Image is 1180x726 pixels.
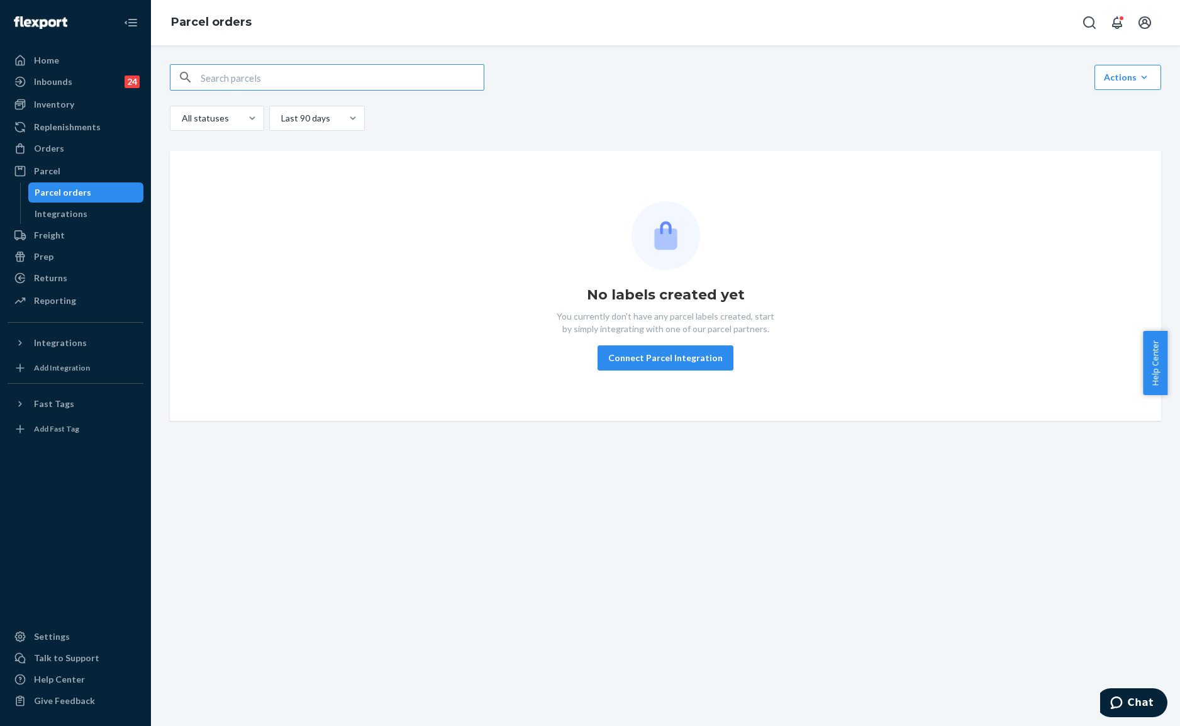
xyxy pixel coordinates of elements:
[34,98,74,111] div: Inventory
[8,247,143,267] a: Prep
[181,112,182,125] input: All statuses
[34,229,65,242] div: Freight
[598,345,733,371] button: Connect Parcel Integration
[8,394,143,414] button: Fast Tags
[34,337,87,349] div: Integrations
[1094,65,1161,90] button: Actions
[1132,10,1157,35] button: Open account menu
[14,16,67,29] img: Flexport logo
[35,208,87,220] div: Integrations
[8,117,143,137] a: Replenishments
[8,691,143,711] button: Give Feedback
[201,65,484,90] input: Search parcels
[34,121,101,133] div: Replenishments
[8,50,143,70] a: Home
[8,268,143,288] a: Returns
[1077,10,1102,35] button: Open Search Box
[34,272,67,284] div: Returns
[8,138,143,159] a: Orders
[280,112,281,125] input: Last 90 days
[34,294,76,307] div: Reporting
[34,54,59,67] div: Home
[555,310,776,335] p: You currently don't have any parcel labels created, start by simply integrating with one of our p...
[34,362,90,373] div: Add Integration
[125,75,140,88] div: 24
[34,630,70,643] div: Settings
[34,142,64,155] div: Orders
[34,250,53,263] div: Prep
[28,182,144,203] a: Parcel orders
[8,72,143,92] a: Inbounds24
[8,648,143,668] button: Talk to Support
[118,10,143,35] button: Close Navigation
[8,161,143,181] a: Parcel
[34,423,79,434] div: Add Fast Tag
[28,204,144,224] a: Integrations
[8,627,143,647] a: Settings
[34,398,74,410] div: Fast Tags
[1143,331,1167,395] button: Help Center
[8,94,143,114] a: Inventory
[35,186,91,199] div: Parcel orders
[8,419,143,439] a: Add Fast Tag
[34,695,95,707] div: Give Feedback
[1100,688,1167,720] iframe: Opens a widget where you can chat to one of our agents
[34,652,99,664] div: Talk to Support
[34,75,72,88] div: Inbounds
[8,225,143,245] a: Freight
[34,673,85,686] div: Help Center
[1104,71,1152,84] div: Actions
[8,333,143,353] button: Integrations
[8,669,143,690] a: Help Center
[8,358,143,378] a: Add Integration
[171,15,252,29] a: Parcel orders
[587,285,745,305] h1: No labels created yet
[34,165,60,177] div: Parcel
[161,4,262,41] ol: breadcrumbs
[632,201,700,270] img: Empty list
[8,291,143,311] a: Reporting
[1105,10,1130,35] button: Open notifications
